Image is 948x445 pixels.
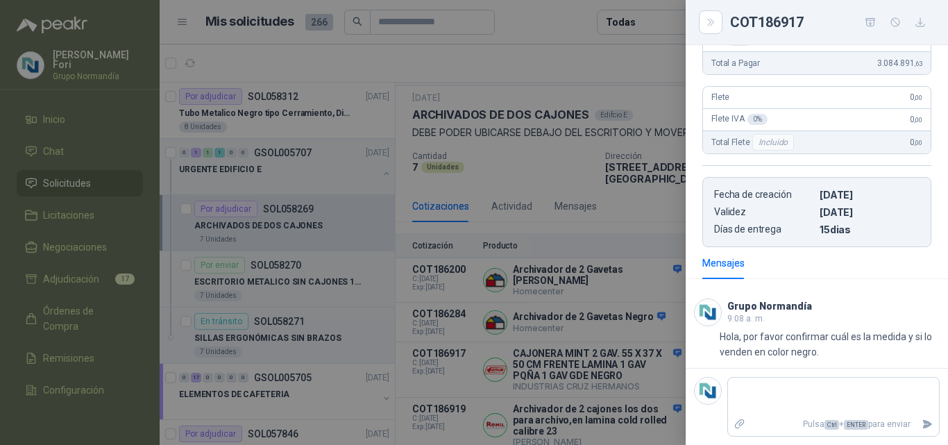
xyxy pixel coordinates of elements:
p: Pulsa + para enviar [752,412,917,437]
img: Company Logo [695,299,721,326]
p: Días de entrega [714,224,814,235]
p: Validez [714,206,814,218]
span: ,00 [914,116,922,124]
span: 0 [910,137,922,147]
p: Hola, por favor confirmar cuál es la medida y si lo venden en color negro. [720,329,940,360]
span: 9:08 a. m. [727,314,765,324]
span: ENTER [844,420,868,430]
span: Total a Pagar [711,58,760,68]
div: Mensajes [702,255,745,271]
span: 3.084.891 [877,58,922,68]
button: Enviar [916,412,939,437]
span: Flete IVA [711,114,768,125]
label: Adjuntar archivos [728,412,752,437]
p: Fecha de creación [714,189,814,201]
span: ,00 [914,94,922,101]
img: Company Logo [695,378,721,404]
span: 0 [910,115,922,124]
div: 0 % [747,114,768,125]
span: 0 [910,92,922,102]
span: ,00 [914,139,922,146]
button: Close [702,14,719,31]
p: 15 dias [820,224,920,235]
p: [DATE] [820,206,920,218]
p: [DATE] [820,189,920,201]
span: Ctrl [824,420,839,430]
div: COT186917 [730,11,931,33]
span: Total Flete [711,134,797,151]
div: Incluido [752,134,794,151]
span: Flete [711,92,729,102]
span: ,63 [914,60,922,67]
h3: Grupo Normandía [727,303,812,310]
